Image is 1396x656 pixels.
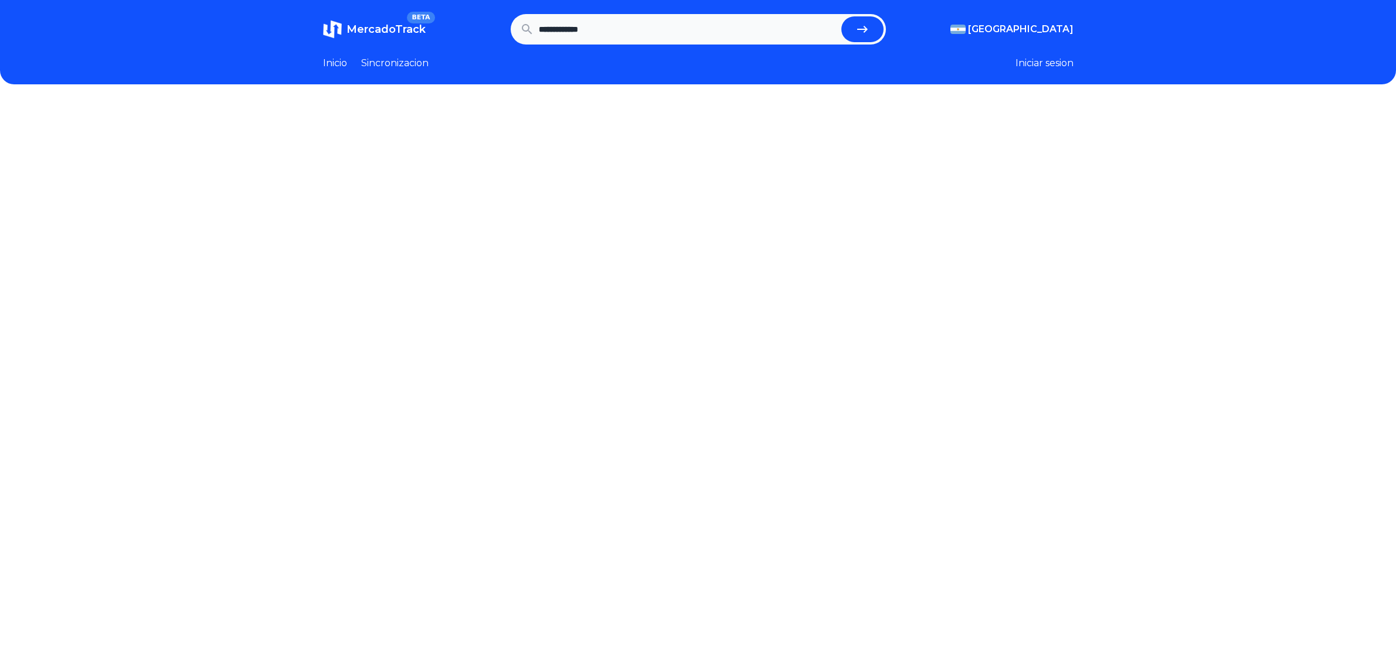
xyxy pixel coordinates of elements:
a: MercadoTrackBETA [323,20,426,39]
span: BETA [407,12,434,23]
a: Inicio [323,56,347,70]
span: MercadoTrack [347,23,426,36]
a: Sincronizacion [361,56,429,70]
span: [GEOGRAPHIC_DATA] [968,22,1074,36]
img: Argentina [950,25,966,34]
button: [GEOGRAPHIC_DATA] [950,22,1074,36]
button: Iniciar sesion [1015,56,1074,70]
img: MercadoTrack [323,20,342,39]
